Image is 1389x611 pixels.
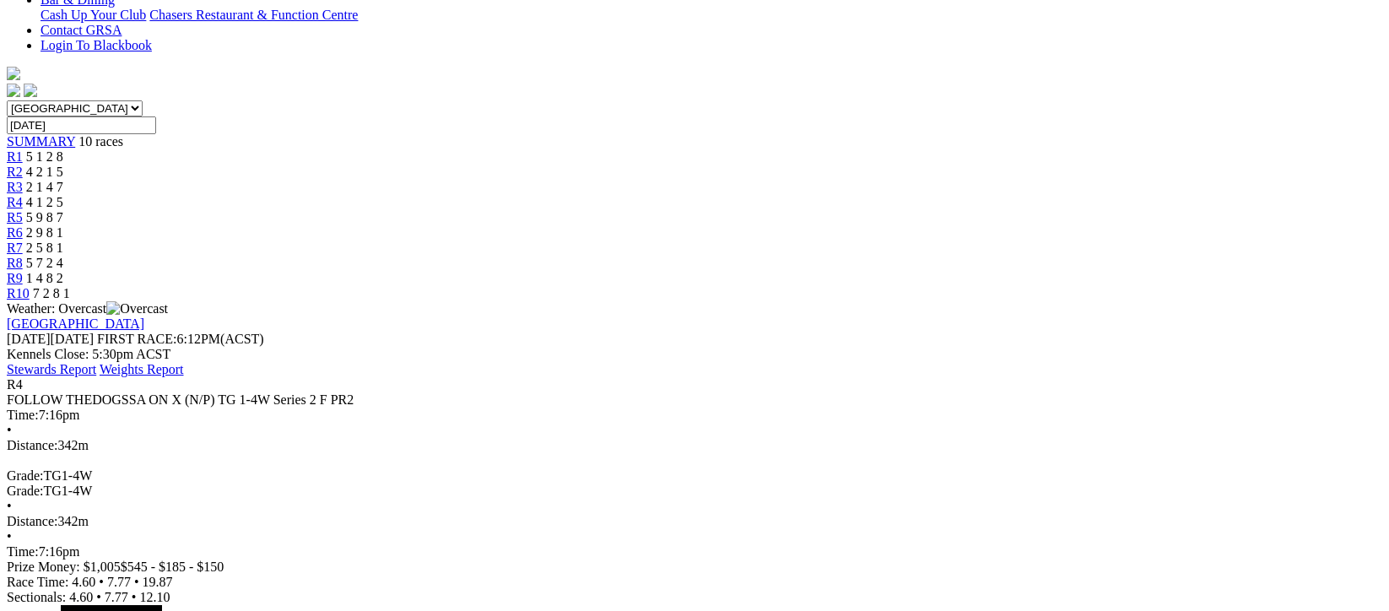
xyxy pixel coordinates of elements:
[7,590,66,604] span: Sectionals:
[26,256,63,270] span: 5 7 2 4
[132,590,137,604] span: •
[7,116,156,134] input: Select date
[7,529,12,543] span: •
[7,332,51,346] span: [DATE]
[7,392,1382,408] div: FOLLOW THEDOGSSA ON X (N/P) TG 1-4W Series 2 F PR2
[106,301,168,316] img: Overcast
[78,134,123,149] span: 10 races
[7,438,57,452] span: Distance:
[143,575,173,589] span: 19.87
[24,84,37,97] img: twitter.svg
[7,377,23,392] span: R4
[7,484,44,498] span: Grade:
[7,286,30,300] a: R10
[7,499,12,513] span: •
[96,590,101,604] span: •
[99,575,104,589] span: •
[7,362,96,376] a: Stewards Report
[7,514,1382,529] div: 342m
[26,195,63,209] span: 4 1 2 5
[100,362,184,376] a: Weights Report
[26,165,63,179] span: 4 2 1 5
[26,149,63,164] span: 5 1 2 8
[97,332,264,346] span: 6:12PM(ACST)
[139,590,170,604] span: 12.10
[26,271,63,285] span: 1 4 8 2
[7,347,1382,362] div: Kennels Close: 5:30pm ACST
[26,180,63,194] span: 2 1 4 7
[7,468,44,483] span: Grade:
[7,423,12,437] span: •
[7,241,23,255] a: R7
[7,484,1382,499] div: TG1-4W
[7,438,1382,453] div: 342m
[7,332,94,346] span: [DATE]
[26,241,63,255] span: 2 5 8 1
[7,468,1382,484] div: TG1-4W
[97,332,176,346] span: FIRST RACE:
[33,286,70,300] span: 7 2 8 1
[7,134,75,149] a: SUMMARY
[7,225,23,240] a: R6
[26,225,63,240] span: 2 9 8 1
[7,544,39,559] span: Time:
[41,23,122,37] a: Contact GRSA
[72,575,95,589] span: 4.60
[7,301,168,316] span: Weather: Overcast
[7,180,23,194] a: R3
[7,256,23,270] a: R8
[7,560,1382,575] div: Prize Money: $1,005
[7,544,1382,560] div: 7:16pm
[7,149,23,164] a: R1
[105,590,128,604] span: 7.77
[7,575,68,589] span: Race Time:
[41,8,1382,23] div: Bar & Dining
[7,195,23,209] a: R4
[7,84,20,97] img: facebook.svg
[7,67,20,80] img: logo-grsa-white.png
[107,575,131,589] span: 7.77
[149,8,358,22] a: Chasers Restaurant & Function Centre
[121,560,224,574] span: $545 - $185 - $150
[134,575,139,589] span: •
[7,210,23,224] a: R5
[26,210,63,224] span: 5 9 8 7
[7,408,1382,423] div: 7:16pm
[7,408,39,422] span: Time:
[41,38,152,52] a: Login To Blackbook
[7,271,23,285] a: R9
[7,165,23,179] a: R2
[69,590,93,604] span: 4.60
[41,8,146,22] a: Cash Up Your Club
[7,514,57,528] span: Distance:
[7,316,144,331] a: [GEOGRAPHIC_DATA]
